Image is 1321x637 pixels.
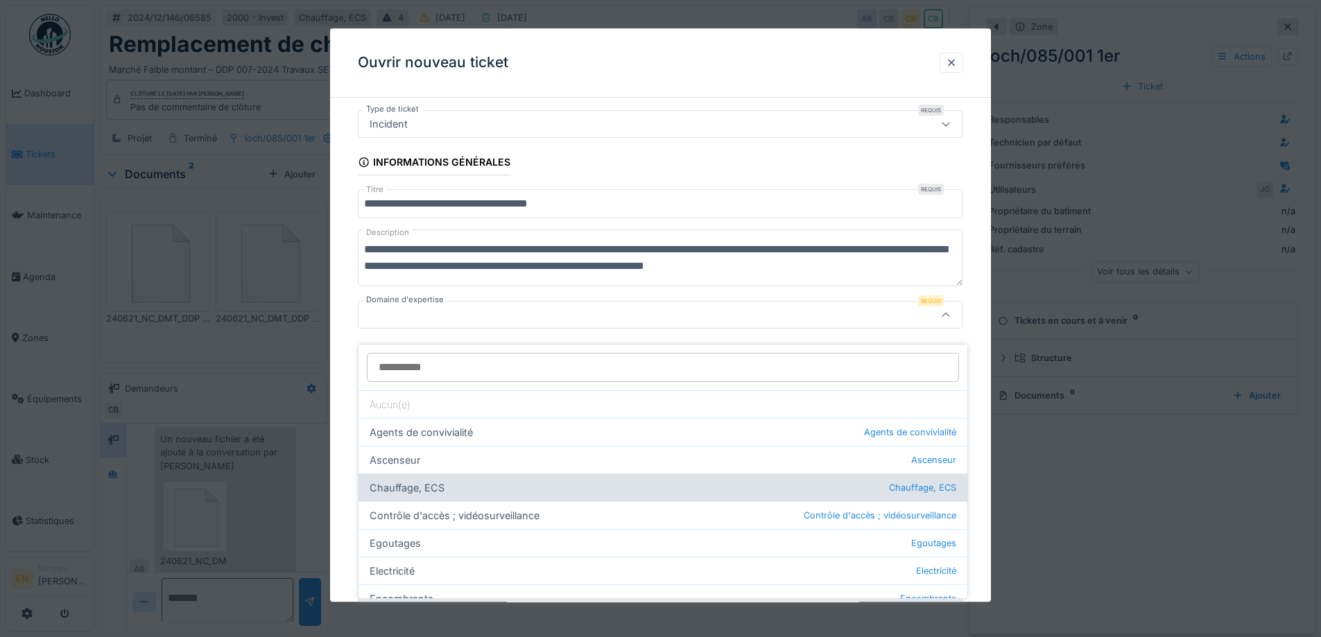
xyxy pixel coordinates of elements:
[900,592,956,605] span: Encombrants
[804,509,956,522] span: Contrôle d'accès ; vidéosurveillance
[864,426,956,439] span: Agents de convivialité
[359,501,967,529] div: Contrôle d'accès ; vidéosurveillance
[918,105,944,116] div: Requis
[363,184,386,196] label: Titre
[918,296,944,307] div: Requis
[363,295,447,306] label: Domaine d'expertise
[911,536,956,550] span: Egoutages
[359,390,967,418] div: Aucun(e)
[364,116,413,132] div: Incident
[359,529,967,557] div: Egoutages
[359,557,967,584] div: Electricité
[889,481,956,494] span: Chauffage, ECS
[359,584,967,612] div: Encombrants
[359,473,967,501] div: Chauffage, ECS
[911,453,956,466] span: Ascenseur
[358,152,510,175] div: Informations générales
[916,564,956,577] span: Electricité
[358,54,508,71] h3: Ouvrir nouveau ticket
[359,446,967,473] div: Ascenseur
[359,418,967,446] div: Agents de convivialité
[918,184,944,195] div: Requis
[363,225,412,242] label: Description
[363,103,422,115] label: Type de ticket
[358,343,442,367] div: Utilisateurs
